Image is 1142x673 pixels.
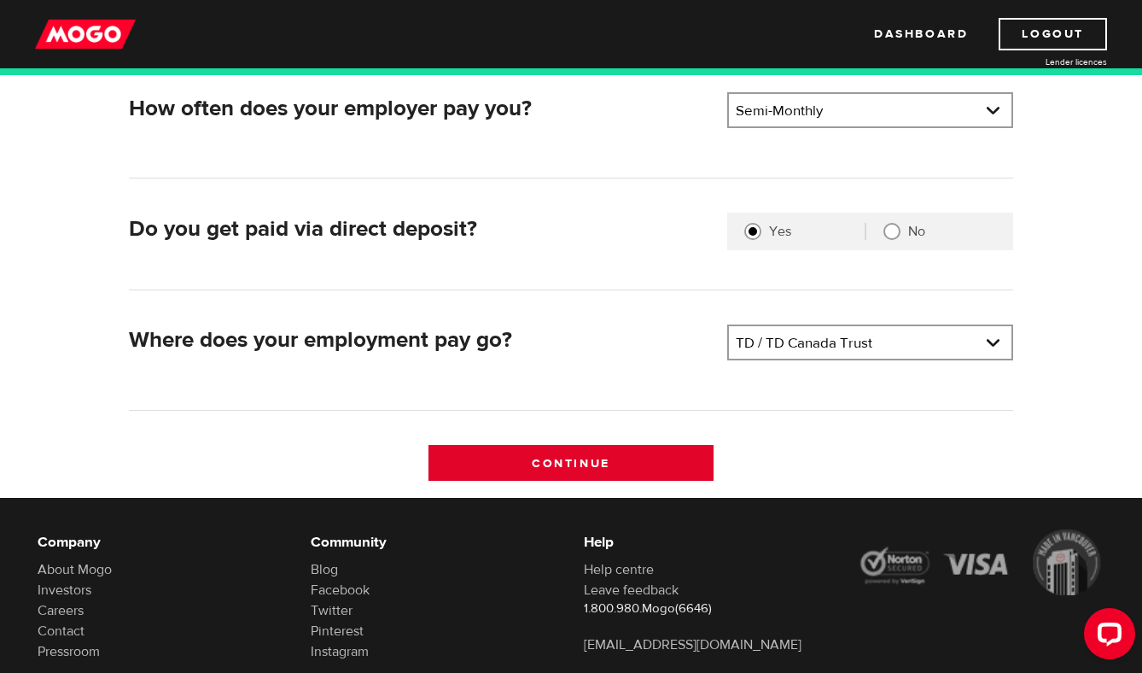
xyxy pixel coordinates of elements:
[1070,601,1142,673] iframe: LiveChat chat widget
[584,532,831,553] h6: Help
[129,96,714,122] h2: How often does your employer pay you?
[38,561,112,578] a: About Mogo
[883,223,900,240] input: No
[769,223,865,240] label: Yes
[129,327,714,354] h2: Where does your employment pay go?
[584,561,654,578] a: Help centre
[744,223,761,240] input: Yes
[38,582,91,599] a: Investors
[584,582,679,599] a: Leave feedback
[311,602,353,619] a: Twitter
[874,18,968,50] a: Dashboard
[38,623,84,640] a: Contact
[129,216,714,243] h2: Do you get paid via direct deposit?
[979,56,1107,68] a: Lender licences
[311,623,364,640] a: Pinterest
[38,643,100,660] a: Pressroom
[311,532,558,553] h6: Community
[584,600,831,617] p: 1.800.980.Mogo(6646)
[35,18,136,50] img: mogo_logo-11ee424be714fa7cbb0f0f49df9e16ec.png
[908,223,996,240] label: No
[857,530,1104,596] img: legal-icons-92a2ffecb4d32d839781d1b4e4802d7b.png
[38,602,84,619] a: Careers
[999,18,1107,50] a: Logout
[428,445,714,481] input: Continue
[311,643,369,660] a: Instagram
[38,532,285,553] h6: Company
[311,582,370,599] a: Facebook
[311,561,338,578] a: Blog
[584,636,801,653] a: [EMAIL_ADDRESS][DOMAIN_NAME]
